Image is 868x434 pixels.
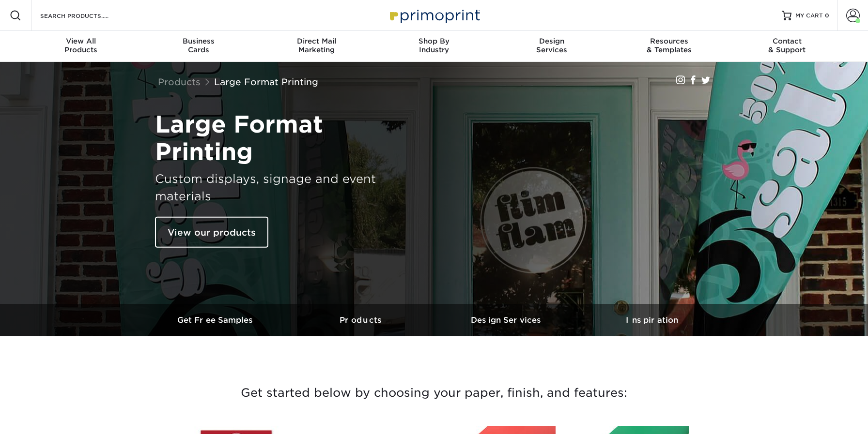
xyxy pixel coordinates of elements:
[579,304,725,336] a: Inspiration
[434,315,579,325] h3: Design Services
[155,217,268,248] a: View our products
[493,31,610,62] a: DesignServices
[22,31,140,62] a: View AllProducts
[375,31,493,62] a: Shop ByIndustry
[155,110,397,166] h1: Large Format Printing
[258,37,375,45] span: Direct Mail
[143,315,289,325] h3: Get Free Samples
[610,37,728,54] div: & Templates
[143,304,289,336] a: Get Free Samples
[493,37,610,54] div: Services
[289,304,434,336] a: Products
[375,37,493,54] div: Industry
[728,37,846,54] div: & Support
[39,10,134,21] input: SEARCH PRODUCTS.....
[140,37,258,54] div: Cards
[158,76,201,87] a: Products
[155,170,397,205] h3: Custom displays, signage and event materials
[825,12,829,19] span: 0
[22,37,140,54] div: Products
[610,31,728,62] a: Resources& Templates
[140,37,258,45] span: Business
[140,31,258,62] a: BusinessCards
[728,37,846,45] span: Contact
[728,31,846,62] a: Contact& Support
[214,76,318,87] a: Large Format Printing
[289,315,434,325] h3: Products
[375,37,493,45] span: Shop By
[151,371,717,415] h3: Get started below by choosing your paper, finish, and features:
[610,37,728,45] span: Resources
[386,5,482,26] img: Primoprint
[579,315,725,325] h3: Inspiration
[795,12,823,20] span: MY CART
[22,37,140,45] span: View All
[258,31,375,62] a: Direct MailMarketing
[493,37,610,45] span: Design
[258,37,375,54] div: Marketing
[434,304,579,336] a: Design Services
